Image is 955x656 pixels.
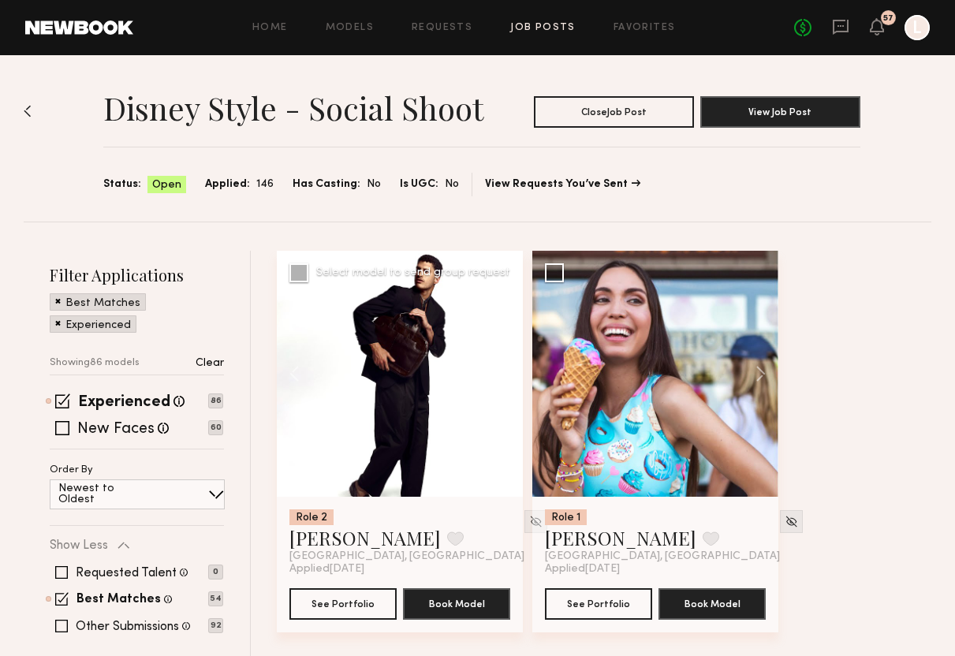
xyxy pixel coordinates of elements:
[367,176,381,193] span: No
[403,596,510,609] a: Book Model
[289,509,334,525] div: Role 2
[103,88,483,128] h1: Disney Style - Social Shoot
[208,618,223,633] p: 92
[700,96,860,128] button: View Job Post
[50,264,224,285] h2: Filter Applications
[256,176,274,193] span: 146
[658,588,766,620] button: Book Model
[289,550,524,563] span: [GEOGRAPHIC_DATA], [GEOGRAPHIC_DATA]
[785,515,798,528] img: Unhide Model
[658,596,766,609] a: Book Model
[58,483,152,505] p: Newest to Oldest
[24,105,32,117] img: Back to previous page
[534,96,694,128] button: CloseJob Post
[76,567,177,580] label: Requested Talent
[76,594,161,606] label: Best Matches
[403,588,510,620] button: Book Model
[545,550,780,563] span: [GEOGRAPHIC_DATA], [GEOGRAPHIC_DATA]
[289,525,441,550] a: [PERSON_NAME]
[50,358,140,368] p: Showing 86 models
[65,320,131,331] p: Experienced
[400,176,438,193] span: Is UGC:
[65,298,140,309] p: Best Matches
[412,23,472,33] a: Requests
[208,420,223,435] p: 60
[252,23,288,33] a: Home
[50,539,108,552] p: Show Less
[205,176,250,193] span: Applied:
[529,515,543,528] img: Unhide Model
[289,563,510,576] div: Applied [DATE]
[545,563,766,576] div: Applied [DATE]
[76,621,179,633] label: Other Submissions
[78,395,170,411] label: Experienced
[326,23,374,33] a: Models
[293,176,360,193] span: Has Casting:
[289,588,397,620] button: See Portfolio
[103,176,141,193] span: Status:
[545,588,652,620] button: See Portfolio
[545,525,696,550] a: [PERSON_NAME]
[208,393,223,408] p: 86
[316,267,510,278] div: Select model to send group request
[485,179,640,190] a: View Requests You’ve Sent
[152,177,181,193] span: Open
[614,23,676,33] a: Favorites
[445,176,459,193] span: No
[545,509,587,525] div: Role 1
[510,23,576,33] a: Job Posts
[905,15,930,40] a: L
[208,591,223,606] p: 54
[883,14,893,23] div: 57
[208,565,223,580] p: 0
[77,422,155,438] label: New Faces
[50,465,93,475] p: Order By
[196,358,224,369] p: Clear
